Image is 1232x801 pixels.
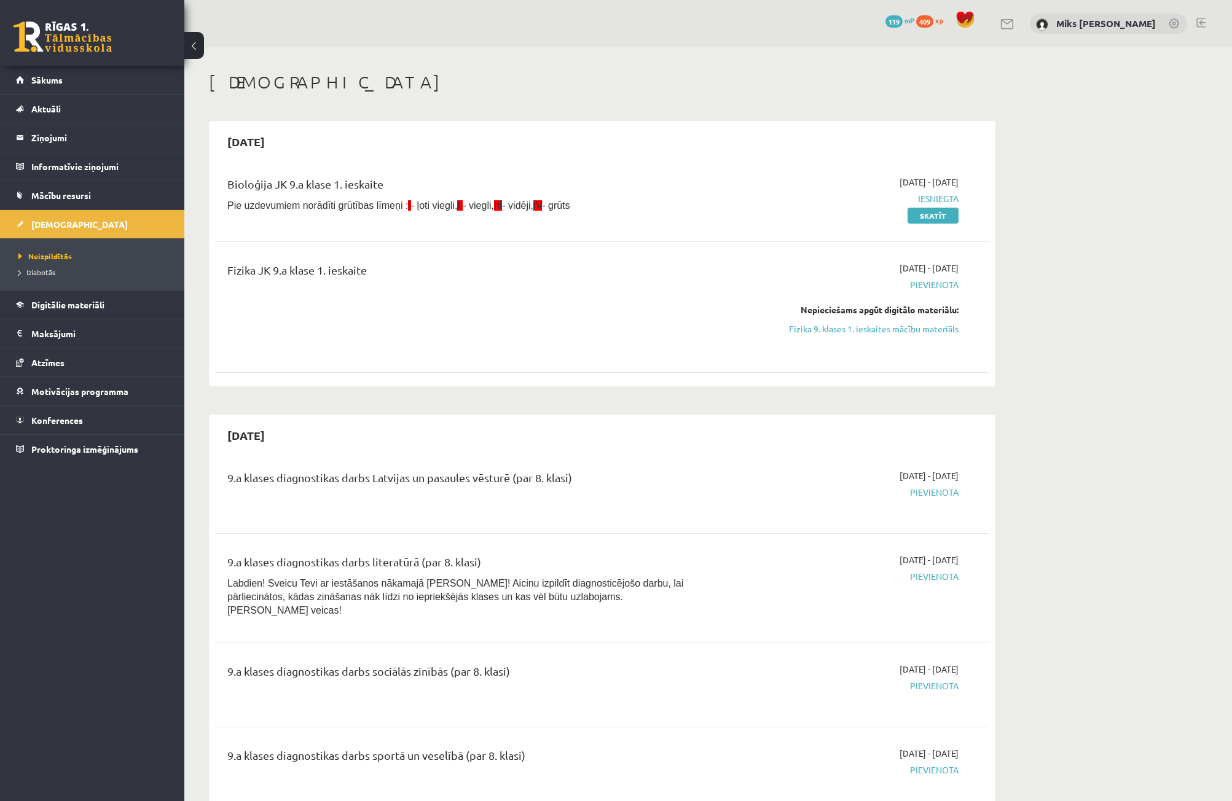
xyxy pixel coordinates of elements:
a: Mācību resursi [16,181,169,209]
legend: Ziņojumi [31,123,169,152]
div: 9.a klases diagnostikas darbs sportā un veselībā (par 8. klasi) [227,747,708,770]
span: [DEMOGRAPHIC_DATA] [31,219,128,230]
div: Bioloģija JK 9.a klase 1. ieskaite [227,176,708,198]
a: Neizpildītās [18,251,172,262]
span: Pievienota [727,570,959,583]
span: [DATE] - [DATE] [900,176,959,189]
span: Labdien! Sveicu Tevi ar iestāšanos nākamajā [PERSON_NAME]! Aicinu izpildīt diagnosticējošo darbu,... [227,578,683,615]
div: Fizika JK 9.a klase 1. ieskaite [227,262,708,284]
a: Ziņojumi [16,123,169,152]
a: [DEMOGRAPHIC_DATA] [16,210,169,238]
span: mP [904,15,914,25]
a: Informatīvie ziņojumi [16,152,169,181]
span: Proktoringa izmēģinājums [31,443,138,455]
span: IV [533,200,542,211]
span: Iesniegta [727,192,959,205]
span: [DATE] - [DATE] [900,663,959,676]
a: Izlabotās [18,267,172,278]
span: [DATE] - [DATE] [900,747,959,760]
span: [DATE] - [DATE] [900,469,959,482]
span: 409 [916,15,933,28]
span: Neizpildītās [18,251,72,261]
a: Aktuāli [16,95,169,123]
span: II [457,200,463,211]
span: Mācību resursi [31,190,91,201]
div: 9.a klases diagnostikas darbs sociālās zinībās (par 8. klasi) [227,663,708,686]
div: Nepieciešams apgūt digitālo materiālu: [727,303,959,316]
span: Sākums [31,74,63,85]
span: Pievienota [727,679,959,692]
a: 119 mP [885,15,914,25]
a: Fizika 9. klases 1. ieskaites mācību materiāls [727,322,959,335]
div: 9.a klases diagnostikas darbs literatūrā (par 8. klasi) [227,553,708,576]
span: Pie uzdevumiem norādīti grūtības līmeņi : - ļoti viegli, - viegli, - vidēji, - grūts [227,200,570,211]
legend: Informatīvie ziņojumi [31,152,169,181]
a: Rīgas 1. Tālmācības vidusskola [14,21,112,52]
span: Aktuāli [31,103,61,114]
a: 409 xp [916,15,949,25]
span: III [494,200,502,211]
span: Izlabotās [18,267,55,277]
span: 119 [885,15,903,28]
a: Maksājumi [16,319,169,348]
a: Motivācijas programma [16,377,169,405]
h2: [DATE] [215,127,277,156]
div: 9.a klases diagnostikas darbs Latvijas un pasaules vēsturē (par 8. klasi) [227,469,708,492]
a: Miks [PERSON_NAME] [1056,17,1156,29]
img: Miks Bubis [1036,18,1048,31]
span: Atzīmes [31,357,65,368]
h1: [DEMOGRAPHIC_DATA] [209,72,995,93]
span: Pievienota [727,486,959,499]
span: I [408,200,410,211]
span: Digitālie materiāli [31,299,104,310]
a: Atzīmes [16,348,169,377]
h2: [DATE] [215,421,277,450]
span: Motivācijas programma [31,386,128,397]
span: [DATE] - [DATE] [900,553,959,566]
span: Konferences [31,415,83,426]
span: Pievienota [727,278,959,291]
span: [DATE] - [DATE] [900,262,959,275]
span: Pievienota [727,764,959,776]
legend: Maksājumi [31,319,169,348]
a: Sākums [16,66,169,94]
a: Proktoringa izmēģinājums [16,435,169,463]
a: Skatīt [908,208,959,224]
a: Konferences [16,406,169,434]
span: xp [935,15,943,25]
a: Digitālie materiāli [16,291,169,319]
